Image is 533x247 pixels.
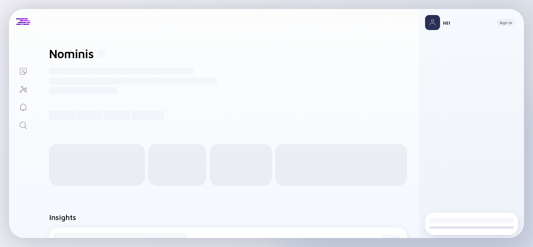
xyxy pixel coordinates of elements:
div: Hi! [443,20,491,26]
a: Search [9,116,37,134]
img: Profile Picture [425,15,440,30]
a: Lists [9,62,37,80]
a: Reminders [9,98,37,116]
h1: Nominis [49,47,94,61]
a: Investor Map [9,80,37,98]
h2: Insights [49,213,76,221]
button: Sign In [497,19,515,26]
